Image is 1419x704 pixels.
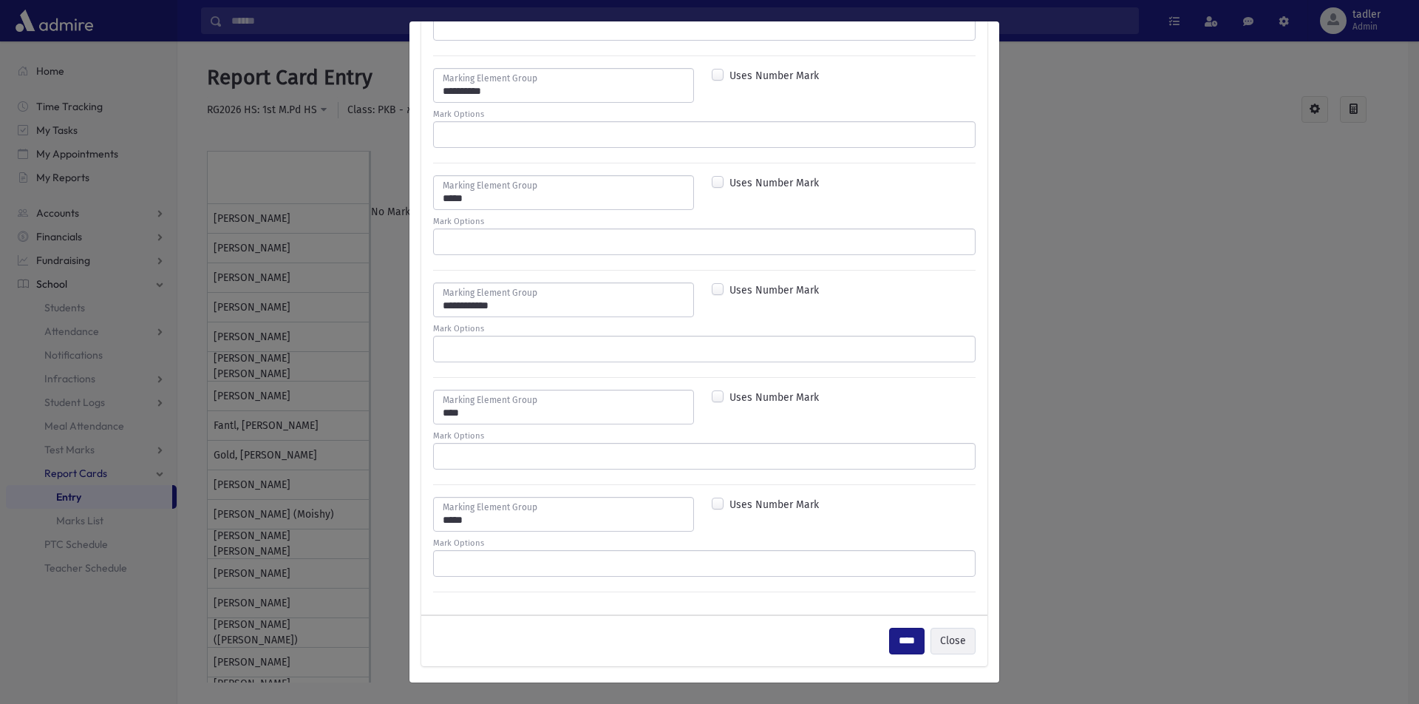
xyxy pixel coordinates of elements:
[729,68,819,86] label: Uses Number Mark
[433,109,484,121] label: Mark Options
[729,175,819,193] label: Uses Number Mark
[433,216,484,229] label: Mark Options
[433,430,484,443] label: Mark Options
[433,538,484,550] label: Mark Options
[930,628,976,654] button: Close
[433,323,484,336] label: Mark Options
[729,282,819,300] label: Uses Number Mark
[729,497,819,515] label: Uses Number Mark
[729,390,819,407] label: Uses Number Mark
